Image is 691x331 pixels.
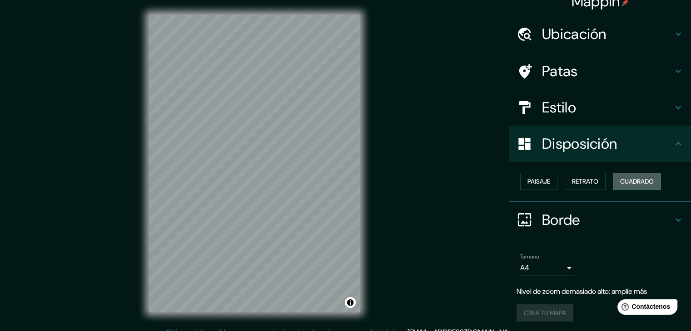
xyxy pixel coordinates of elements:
[520,261,575,275] div: A4
[517,287,647,296] font: Nivel de zoom demasiado alto: amplíe más
[542,62,578,81] font: Patas
[613,173,661,190] button: Cuadrado
[520,253,539,260] font: Tamaño
[542,98,576,117] font: Estilo
[509,16,691,52] div: Ubicación
[542,134,617,153] font: Disposición
[520,263,529,273] font: A4
[610,296,681,321] iframe: Lanzador de widgets de ayuda
[149,15,360,312] canvas: Mapa
[509,202,691,238] div: Borde
[620,177,654,185] font: Cuadrado
[542,210,580,229] font: Borde
[520,173,557,190] button: Paisaje
[527,177,550,185] font: Paisaje
[542,24,606,44] font: Ubicación
[345,297,356,308] button: Activar o desactivar atribución
[509,89,691,126] div: Estilo
[509,53,691,89] div: Patas
[509,126,691,162] div: Disposición
[572,177,598,185] font: Retrato
[565,173,606,190] button: Retrato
